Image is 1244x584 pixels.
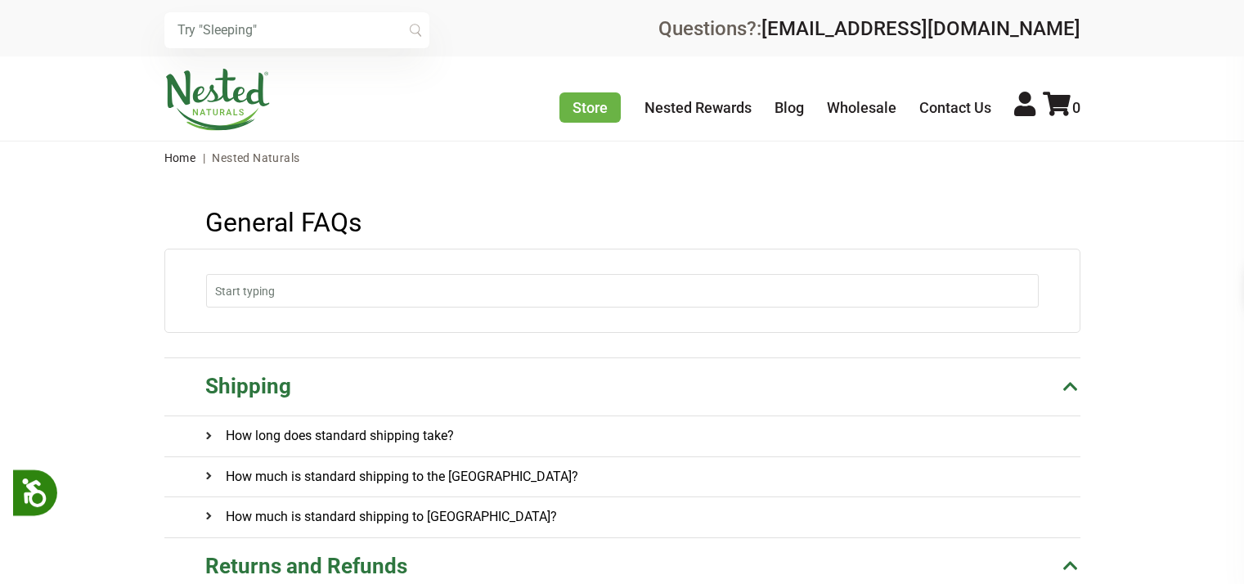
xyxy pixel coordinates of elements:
input: Try "Sleeping" [164,12,429,48]
a: Wholesale [827,99,896,116]
div: Returns and Refunds [205,555,407,579]
h4: How much is standard shipping to [GEOGRAPHIC_DATA]? [205,497,557,537]
a: 0 [1043,99,1080,116]
a: [EMAIL_ADDRESS][DOMAIN_NAME] [761,17,1080,40]
span: Nested Naturals [212,151,299,164]
h4: How much is standard shipping to the [GEOGRAPHIC_DATA]? [205,457,578,496]
img: Nested Naturals [164,69,271,131]
span: 0 [1072,99,1080,116]
div: Questions?: [658,19,1080,38]
nav: breadcrumbs [164,142,1080,174]
input: Start typing [206,274,1039,308]
div: Shipping [205,375,291,399]
a: Store [559,92,621,123]
a: Blog [775,99,804,116]
h4: How long does standard shipping take? [205,416,454,456]
a: How long does standard shipping take? [205,416,1080,456]
h1: General FAQs [164,208,1080,238]
a: How much is standard shipping to [GEOGRAPHIC_DATA]? [205,497,1080,537]
span: | [199,151,209,164]
a: Contact Us [919,99,991,116]
a: How much is standard shipping to the [GEOGRAPHIC_DATA]? [205,457,1080,496]
a: Home [164,151,196,164]
a: Nested Rewards [644,99,752,116]
a: Shipping [164,358,1080,416]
